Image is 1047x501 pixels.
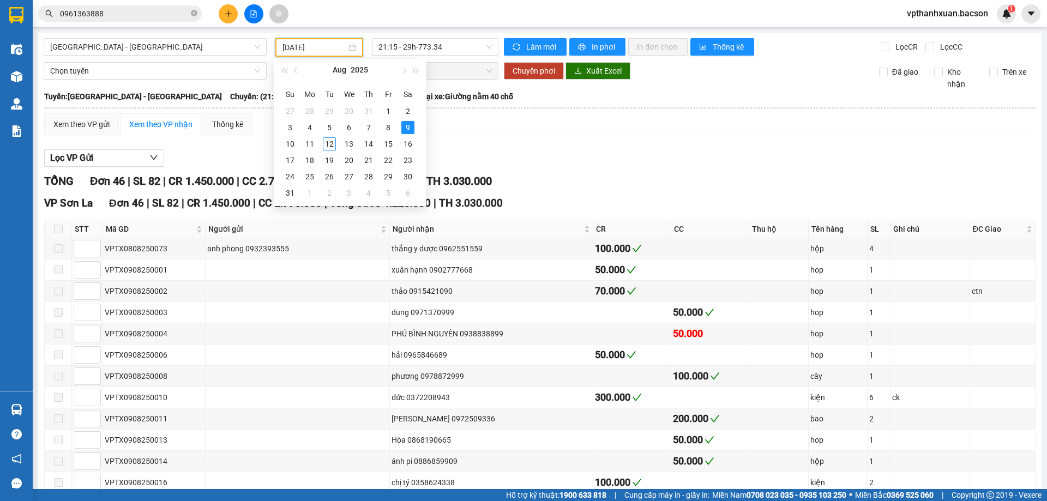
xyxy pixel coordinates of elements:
div: ánh pi 0886859909 [392,455,591,467]
span: bar-chart [699,43,708,52]
span: 21:15 - 29h-773.34 [378,39,492,55]
span: download [574,67,582,76]
span: file-add [250,10,257,17]
span: CR 1.450.000 [187,197,250,209]
div: Xem theo VP nhận [129,118,192,130]
span: Hà Nội - Sơn La [50,39,260,55]
span: Lọc CR [891,41,919,53]
img: icon-new-feature [1002,9,1012,19]
td: 2025-08-27 [339,168,359,185]
td: 2025-09-02 [320,185,339,201]
span: Người nhận [393,223,582,235]
td: VPTX0908250004 [103,323,206,345]
span: close-circle [191,10,197,16]
span: | [615,489,616,501]
td: VPTX0808250073 [103,238,206,259]
div: 6 [401,186,414,200]
td: 2025-07-28 [300,103,320,119]
span: | [182,197,184,209]
span: Tổng cước 4.220.000 [330,197,431,209]
td: 2025-09-03 [339,185,359,201]
img: warehouse-icon [11,404,22,415]
div: 1 [869,455,888,467]
span: check [705,307,714,317]
div: 30 [342,105,356,118]
b: Tuyến: [GEOGRAPHIC_DATA] - [GEOGRAPHIC_DATA] [44,92,222,101]
div: 31 [362,105,375,118]
img: warehouse-icon [11,71,22,82]
span: VP Sơn La [44,197,93,209]
td: VPTX0908250011 [103,408,206,430]
img: warehouse-icon [11,44,22,55]
td: 2025-08-10 [280,136,300,152]
span: check [632,478,642,487]
td: 2025-08-03 [280,119,300,136]
span: close-circle [191,9,197,19]
span: down [149,153,158,162]
div: 1 [869,328,888,340]
span: Trên xe [998,66,1031,78]
div: 50.000 [595,347,669,363]
div: Hòa 0868190665 [392,434,591,446]
td: 2025-08-25 [300,168,320,185]
td: 2025-09-01 [300,185,320,201]
div: 6 [869,391,888,403]
div: VPTX0908250014 [105,455,203,467]
span: Chuyến: (21:15 [DATE]) [230,90,310,102]
div: 1 [869,434,888,446]
div: kiện [810,476,865,488]
td: 2025-08-18 [300,152,320,168]
div: 1 [869,306,888,318]
td: VPTX0908250001 [103,259,206,281]
td: 2025-08-05 [320,119,339,136]
div: 50.000 [673,432,747,448]
span: Kho nhận [943,66,981,90]
span: Loại xe: Giường nằm 40 chỗ [418,90,513,102]
div: 24 [284,170,297,183]
div: VPTX0908250001 [105,264,203,276]
td: 2025-08-16 [398,136,418,152]
th: Tên hàng [809,220,868,238]
div: chị tý 0358624338 [392,476,591,488]
td: 2025-08-26 [320,168,339,185]
td: 2025-08-04 [300,119,320,136]
div: 21 [362,154,375,167]
th: We [339,86,359,103]
div: 1 [869,349,888,361]
span: copyright [986,491,994,499]
th: STT [72,220,103,238]
div: 1 [303,186,316,200]
div: 5 [382,186,395,200]
div: xuân hạnh 0902777668 [392,264,591,276]
button: Aug [333,59,346,81]
div: 50.000 [673,326,747,341]
span: Đã giao [888,66,923,78]
span: CC 2.770.000 [258,197,322,209]
span: | [434,197,436,209]
div: 6 [342,121,356,134]
th: Th [359,86,378,103]
span: Thống kê [713,41,745,53]
div: 100.000 [673,369,747,384]
td: VPTX0908250014 [103,451,206,472]
div: VPTX0908250003 [105,306,203,318]
div: 3 [284,121,297,134]
div: VPTX0908250016 [105,476,203,488]
div: 28 [362,170,375,183]
span: Miền Bắc [855,489,934,501]
span: ĐC Giao [973,223,1024,235]
input: 09/08/2025 [282,41,346,53]
span: printer [578,43,587,52]
span: Lọc CC [936,41,964,53]
th: CC [671,220,749,238]
span: Hỗ trợ kỹ thuật: [506,489,606,501]
div: 20 [342,154,356,167]
div: 26 [323,170,336,183]
span: Lọc VP Gửi [50,151,93,165]
td: VPTX0908250013 [103,430,206,451]
div: VPTX0908250004 [105,328,203,340]
button: In đơn chọn [628,38,688,56]
span: | [163,174,166,188]
span: CC 2.770.000 [242,174,308,188]
div: 27 [284,105,297,118]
